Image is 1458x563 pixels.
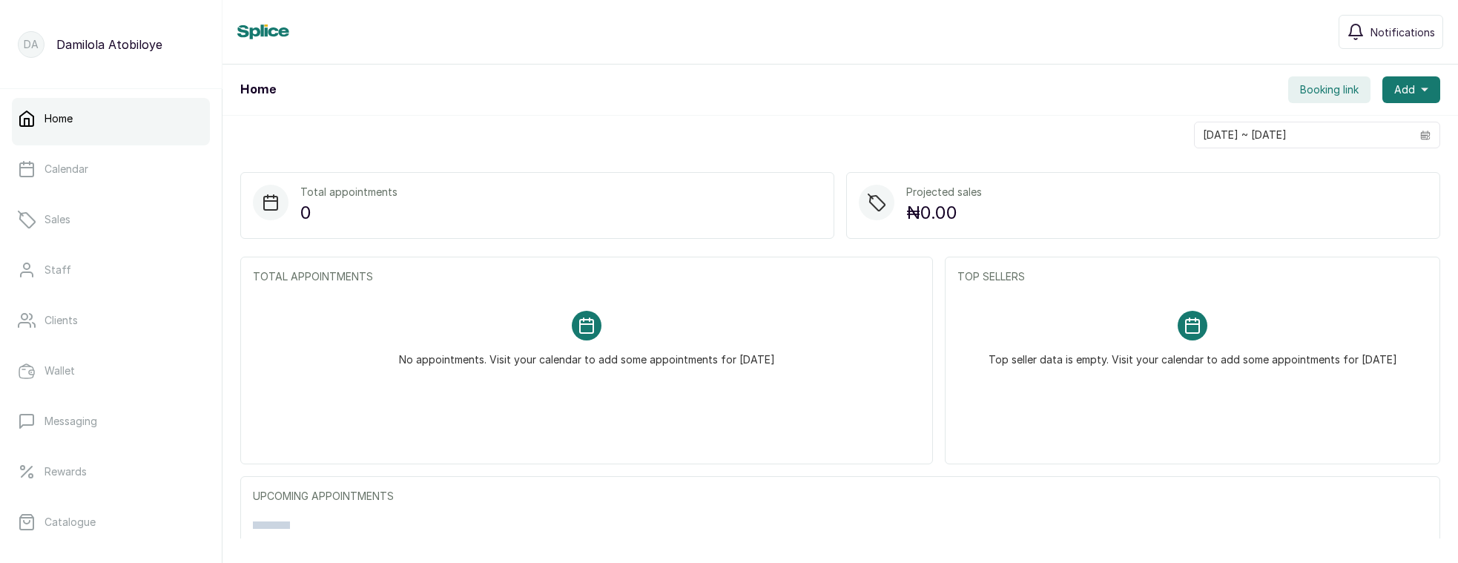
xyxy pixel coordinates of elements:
[12,249,210,291] a: Staff
[12,350,210,392] a: Wallet
[12,401,210,442] a: Messaging
[989,340,1397,367] p: Top seller data is empty. Visit your calendar to add some appointments for [DATE]
[12,98,210,139] a: Home
[300,200,398,226] p: 0
[12,148,210,190] a: Calendar
[1420,130,1431,140] svg: calendar
[906,200,982,226] p: ₦0.00
[44,515,96,530] p: Catalogue
[44,212,70,227] p: Sales
[1339,15,1443,49] button: Notifications
[12,199,210,240] a: Sales
[44,363,75,378] p: Wallet
[1300,82,1359,97] span: Booking link
[44,414,97,429] p: Messaging
[44,162,88,177] p: Calendar
[300,185,398,200] p: Total appointments
[399,340,775,367] p: No appointments. Visit your calendar to add some appointments for [DATE]
[906,185,982,200] p: Projected sales
[253,269,920,284] p: TOTAL APPOINTMENTS
[1394,82,1415,97] span: Add
[44,313,78,328] p: Clients
[56,36,162,53] p: Damilola Atobiloye
[1195,122,1411,148] input: Select date
[44,464,87,479] p: Rewards
[1288,76,1370,103] button: Booking link
[12,501,210,543] a: Catalogue
[957,269,1428,284] p: TOP SELLERS
[240,81,276,99] h1: Home
[24,37,39,52] p: DA
[1370,24,1435,40] span: Notifications
[1382,76,1440,103] button: Add
[44,111,73,126] p: Home
[253,489,1428,504] p: UPCOMING APPOINTMENTS
[12,300,210,341] a: Clients
[44,263,71,277] p: Staff
[12,451,210,493] a: Rewards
